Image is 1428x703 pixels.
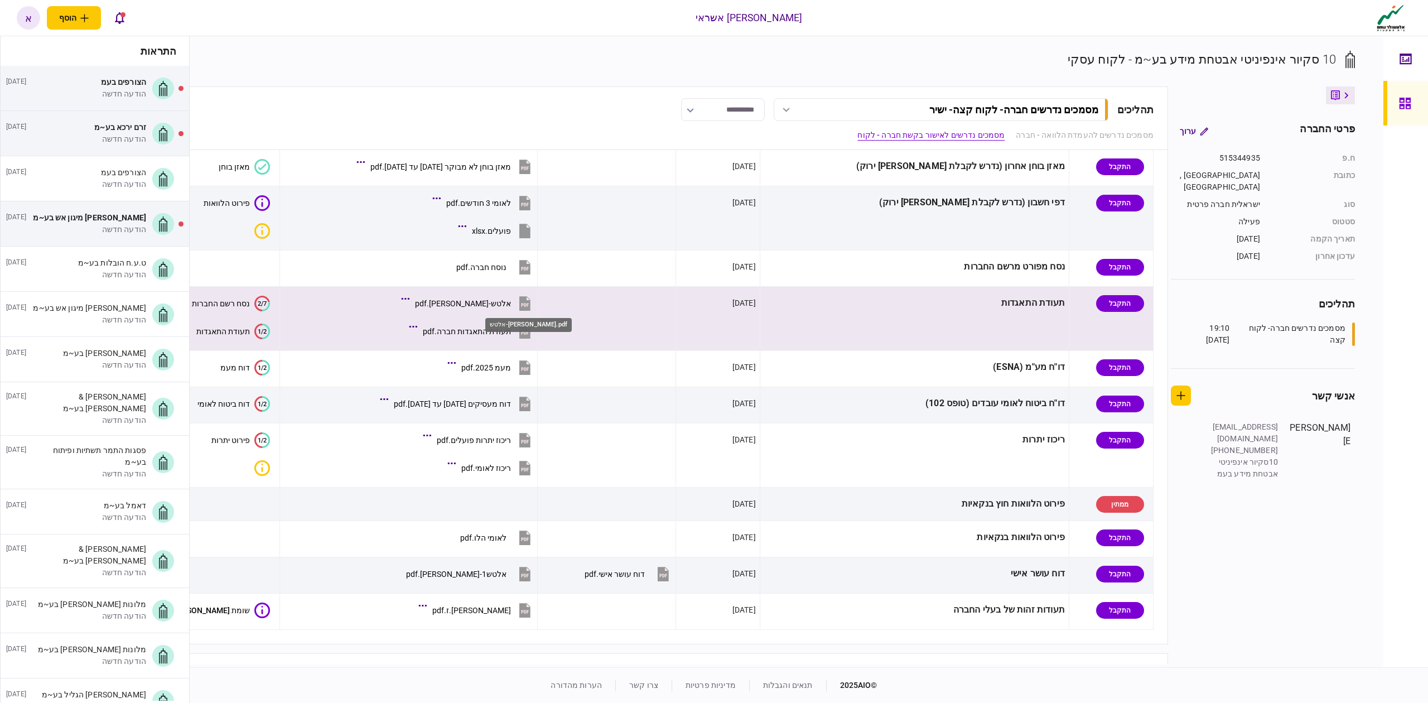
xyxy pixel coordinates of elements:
[1179,216,1260,228] div: פעילה
[1271,170,1355,193] div: כתובת
[764,254,1065,280] div: נסח מפורט מרשם החברות
[1096,158,1144,175] div: התקבל
[6,122,26,145] div: [DATE]
[47,6,101,30] button: פתח תפריט להוספת לקוח
[1096,496,1144,513] div: ממתין
[460,525,533,550] button: לאומי הלו.pdf
[94,122,146,133] div: זרם ירכא בע~מ
[461,218,533,243] button: פועלים.xlsx
[774,98,1108,121] button: מסמכים נדרשים חברה- לקוח קצה- ישיר
[1271,152,1355,164] div: ח.פ
[219,159,270,175] button: מאזן בוחן
[450,455,533,480] button: ריכוז לאומי.pdf
[31,391,146,415] div: [PERSON_NAME] & [PERSON_NAME] בע~מ
[732,568,756,579] div: [DATE]
[732,197,756,208] div: [DATE]
[551,681,602,690] a: הערות מהדורה
[686,681,736,690] a: מדיניות פרטיות
[204,199,250,208] div: פירוט הלוואות
[1271,216,1355,228] div: סטטוס
[1096,195,1144,211] div: התקבל
[196,324,270,339] button: 1/2תעודת התאגדות
[585,561,672,586] button: דוח עושר אישי.pdf
[1374,4,1407,32] img: client company logo
[1096,359,1144,376] div: התקבל
[1179,170,1260,193] div: [GEOGRAPHIC_DATA] , [GEOGRAPHIC_DATA]
[33,224,146,235] div: הודעה חדשה
[1185,322,1355,346] a: מסמכים נדרשים חברה- לקוח קצה19:10 [DATE]
[485,318,572,332] div: אלטש-[PERSON_NAME].pdf
[6,302,26,326] div: [DATE]
[196,327,250,336] div: תעודת התאגדות
[696,11,803,25] div: [PERSON_NAME] אשראי
[197,396,270,412] button: 1/2דוח ביטוח לאומי
[1096,259,1144,276] div: התקבל
[6,500,26,523] div: [DATE]
[1171,121,1217,141] button: ערוך
[764,391,1065,416] div: דו"ח ביטוח לאומי עובדים (טופס 102)
[31,468,146,480] div: הודעה חדשה
[585,570,645,579] div: דוח עושר אישי.pdf
[1179,199,1260,210] div: ישראלית חברה פרטית
[432,606,511,615] div: שי ת.ז.pdf
[1096,529,1144,546] div: התקבל
[42,689,146,701] div: [PERSON_NAME] הגליל בע~מ
[78,257,146,269] div: ט.ע.ח הובלות בע~מ
[460,533,506,542] div: לאומי הלו.pdf
[250,223,270,239] button: איכות לא מספקת
[435,190,533,215] button: לאומי 3 חודשים.pdf
[732,498,756,509] div: [DATE]
[31,543,146,567] div: [PERSON_NAME] & [PERSON_NAME] בע~מ
[192,296,270,311] button: 2/7נסח רשם החברות
[764,154,1065,179] div: מאזן בוחן אחרון (נדרש לקבלת [PERSON_NAME] ירוק)
[412,319,533,344] button: תעודת התאגדות חברה.pdf
[63,348,146,359] div: [PERSON_NAME] בע~מ
[764,525,1065,550] div: פירוט הלוואות בנקאיות
[764,291,1065,316] div: תעודת התאגדות
[1232,322,1345,346] div: מסמכים נדרשים חברה- לקוח קצה
[1312,388,1355,403] div: אנשי קשר
[108,6,131,30] button: פתח רשימת התראות
[437,436,511,445] div: ריכוז יתרות פועלים.pdf
[38,610,146,622] div: הודעה חדשה
[78,269,146,281] div: הודעה חדשה
[446,199,511,208] div: לאומי 3 חודשים.pdf
[394,399,511,408] div: דוח מעסיקים ינואר עד יולי 2025.pdf
[406,561,533,586] button: אלטש1-שי.pdf
[1096,396,1144,412] div: התקבל
[94,133,146,145] div: הודעה חדשה
[101,167,146,179] div: הצורפים בעמ
[1171,296,1355,311] div: תהליכים
[1096,566,1144,582] div: התקבל
[404,291,533,316] button: אלטש-מני.pdf
[370,162,511,171] div: מאזן בוחן לא מבוקר ינואר עד יולי 2025.pdf
[1117,102,1154,117] div: תהליכים
[456,254,533,280] button: נוסח חברה.pdf
[6,543,26,579] div: [DATE]
[38,644,146,656] div: מלונות [PERSON_NAME] בע~מ
[101,88,146,100] div: הודעה חדשה
[929,104,1098,115] div: מסמכים נדרשים חברה- לקוח קצה - ישיר
[1016,129,1153,141] a: מסמכים נדרשים להעמדת הלוואה - חברה
[102,500,146,512] div: דאמל בע~מ
[764,598,1065,623] div: תעודות זהות של בעלי החברה
[1,36,189,66] h3: התראות
[764,355,1065,380] div: דו"ח מע"מ (ESNA)
[1271,251,1355,262] div: עדכון אחרון
[38,599,146,610] div: מלונות [PERSON_NAME] בע~מ
[1068,50,1336,69] div: 10 סקיור אינפיניטי אבטחת מידע בע~מ - לקוח עסקי
[33,314,146,326] div: הודעה חדשה
[6,445,26,480] div: [DATE]
[826,680,877,691] div: © 2025 AIO
[6,599,26,622] div: [DATE]
[254,460,270,476] div: איכות לא מספקת
[359,154,533,179] button: מאזן בוחן לא מבוקר ינואר עד יולי 2025.pdf
[258,436,267,444] text: 1/2
[250,460,270,476] button: איכות לא מספקת
[421,598,533,623] button: שי ת.ז.pdf
[6,391,26,426] div: [DATE]
[192,299,250,308] div: נסח רשם החברות
[33,302,146,314] div: [PERSON_NAME] מיגון אש בע~מ
[1205,421,1278,445] div: [EMAIL_ADDRESS][DOMAIN_NAME]
[6,76,26,100] div: [DATE]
